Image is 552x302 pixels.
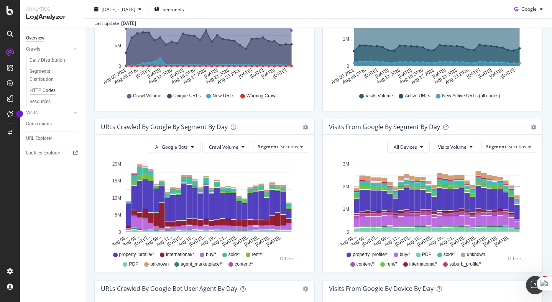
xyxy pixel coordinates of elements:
[252,251,263,258] span: rent/*
[102,6,135,12] span: [DATE] - [DATE]
[511,3,546,15] button: Google
[206,251,216,258] span: buy/*
[26,109,72,117] a: Visits
[30,87,56,95] div: HTTP Codes
[30,56,79,64] a: Daily Distribution
[433,67,458,85] text: Aug 21 2025
[26,6,79,13] div: Analytics
[376,67,401,85] text: Aug 11 2025
[150,261,169,268] span: unknown
[119,251,154,258] span: property_profile/*
[101,123,228,131] div: URLs Crawled by Google By Segment By Day
[466,67,481,79] text: [DATE]
[508,255,529,262] div: Others...
[347,64,349,69] text: 0
[151,3,187,15] button: Segments
[432,141,479,153] button: Visits Volume
[303,125,308,130] div: gear
[375,67,390,79] text: [DATE]
[182,67,207,85] text: Aug 17 2025
[101,159,308,248] svg: A chart.
[394,144,417,150] span: All Devices
[30,87,79,95] a: HTTP Codes
[26,109,38,117] div: Visits
[155,144,188,150] span: All Google Bots
[329,285,434,292] div: Visits From Google By Device By Day
[91,3,145,15] button: [DATE] - [DATE]
[30,98,79,106] a: Resources
[235,261,253,268] span: content/*
[181,261,223,268] span: agent_marketplace/*
[112,195,121,201] text: 10M
[442,93,500,99] span: New Active URLs (all codes)
[16,110,23,117] div: Tooltip anchor
[163,6,184,12] span: Segments
[169,67,184,79] text: [DATE]
[477,67,493,79] text: [DATE]
[26,120,79,128] a: Conversions
[467,251,485,258] span: unknown
[238,67,253,79] text: [DATE]
[343,184,349,189] text: 2M
[347,230,349,235] text: 0
[272,67,287,79] text: [DATE]
[30,67,72,84] div: Segments Distribution
[30,67,79,84] a: Segments Distribution
[133,93,161,99] span: Crawl Volume
[121,20,136,27] div: [DATE]
[444,67,470,85] text: Aug 23 2025
[113,67,139,85] text: Aug 05 2025
[343,161,349,167] text: 3M
[508,143,526,150] span: Sections
[205,67,230,85] text: Aug 21 2025
[343,207,349,212] text: 1M
[365,93,393,99] span: Visits Volume
[410,67,435,85] text: Aug 17 2025
[387,141,430,153] button: All Devices
[409,261,437,268] span: international/*
[303,286,308,292] div: gear
[129,261,138,268] span: PDP
[102,67,127,85] text: Aug 03 2025
[101,285,237,292] div: URLs Crawled by Google bot User Agent By Day
[26,45,72,53] a: Crawls
[30,56,65,64] div: Daily Distribution
[386,261,398,268] span: rent/*
[26,45,40,53] div: Crawls
[118,230,121,235] text: 0
[342,67,367,85] text: Aug 05 2025
[171,67,196,85] text: Aug 15 2025
[26,149,60,157] div: Logfiles Explorer
[280,143,298,150] span: Sections
[26,34,79,42] a: Overview
[228,251,240,258] span: sold/*
[500,67,515,79] text: [DATE]
[26,135,52,143] div: URL Explorer
[94,20,136,27] div: Last update
[397,67,412,79] text: [DATE]
[280,255,301,262] div: Others...
[449,261,481,268] span: suburb_profile/*
[26,149,79,157] a: Logfiles Explorer
[204,67,219,79] text: [DATE]
[356,261,375,268] span: content/*
[542,276,548,282] span: 1
[521,6,537,12] span: Google
[432,67,447,79] text: [DATE]
[526,276,544,294] iframe: Intercom live chat
[166,251,194,258] span: international/*
[353,251,388,258] span: property_profile/*
[261,67,276,79] text: [DATE]
[118,64,121,69] text: 0
[531,125,536,130] div: gear
[173,93,200,99] span: Unique URLs
[330,67,355,85] text: Aug 03 2025
[405,93,430,99] span: Active URLs
[209,144,238,150] span: Crawl Volume
[329,123,440,131] div: Visits from Google By Segment By Day
[489,67,504,79] text: [DATE]
[112,161,121,167] text: 20M
[216,67,242,85] text: Aug 23 2025
[363,67,378,79] text: [DATE]
[329,159,536,248] div: A chart.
